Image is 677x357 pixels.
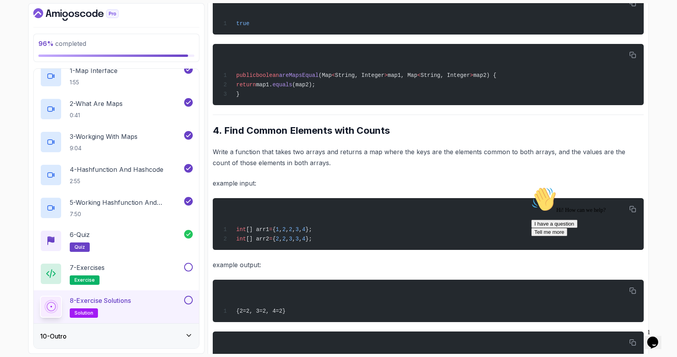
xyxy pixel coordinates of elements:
[302,226,305,233] span: 4
[3,44,39,53] button: Tell me more
[388,72,418,78] span: map1, Map
[417,72,420,78] span: <
[286,226,289,233] span: ,
[246,236,269,242] span: [] arr2
[40,164,193,186] button: 4-Hashfunction And Hashcode2:55
[70,78,118,86] p: 1:55
[3,36,49,44] button: I have a question
[70,132,138,141] p: 3 - Workging With Maps
[34,324,199,349] button: 10-Outro
[256,82,272,88] span: map1.
[319,72,332,78] span: (Map
[276,236,279,242] span: 2
[40,197,193,219] button: 5-Working Hashfunction And Hashcode7:50
[236,236,246,242] span: int
[299,236,302,242] span: ,
[70,198,183,207] p: 5 - Working Hashfunction And Hashcode
[70,99,123,108] p: 2 - What Are Maps
[305,236,312,242] span: };
[40,131,193,153] button: 3-Workging With Maps9:04
[3,3,28,28] img: :wave:
[528,184,669,322] iframe: chat widget
[74,310,93,316] span: solution
[213,259,644,270] p: example output:
[286,236,289,242] span: ,
[236,91,239,97] span: }
[473,72,496,78] span: map2) {
[70,165,163,174] p: 4 - Hashfunction And Hashcode
[276,226,279,233] span: 1
[40,65,193,87] button: 1-Map Interface1:55
[236,20,250,27] span: true
[289,236,292,242] span: 3
[38,40,86,47] span: completed
[213,146,644,168] p: Write a function that takes two arrays and returns a map where the keys are the elements common t...
[289,226,292,233] span: 2
[74,277,95,283] span: exercise
[272,82,292,88] span: equals
[302,236,305,242] span: 4
[292,226,295,233] span: ,
[74,244,85,250] span: quiz
[299,226,302,233] span: ,
[38,40,54,47] span: 96 %
[269,236,272,242] span: =
[70,210,183,218] p: 7:50
[246,226,269,233] span: [] arr1
[236,82,256,88] span: return
[272,226,275,233] span: {
[40,98,193,120] button: 2-What Are Maps0:41
[470,72,473,78] span: >
[40,296,193,318] button: 8-Exercise Solutionssolution
[213,178,644,189] p: example input:
[292,236,295,242] span: ,
[70,230,90,239] p: 6 - Quiz
[644,326,669,349] iframe: chat widget
[279,226,282,233] span: ,
[292,82,315,88] span: (map2);
[384,72,387,78] span: >
[40,331,67,341] h3: 10 - Outro
[279,72,319,78] span: areMapsEqual
[70,177,163,185] p: 2:55
[236,72,256,78] span: public
[236,226,246,233] span: int
[272,236,275,242] span: {
[213,124,644,137] h2: 4. Find Common Elements with Counts
[236,308,286,314] span: {2=2, 3=2, 4=2}
[3,24,78,29] span: Hi! How can we help?
[282,226,286,233] span: 2
[70,111,123,119] p: 0:41
[70,144,138,152] p: 9:04
[256,72,279,78] span: boolean
[70,263,105,272] p: 7 - Exercises
[279,236,282,242] span: ,
[282,236,286,242] span: 2
[70,66,118,75] p: 1 - Map Interface
[3,3,144,53] div: 👋Hi! How can we help?I have a questionTell me more
[70,296,131,305] p: 8 - Exercise Solutions
[305,226,312,233] span: };
[33,8,137,21] a: Dashboard
[421,72,470,78] span: String, Integer
[269,226,272,233] span: =
[335,72,384,78] span: String, Integer
[295,236,299,242] span: 3
[40,230,193,252] button: 6-Quizquiz
[40,263,193,285] button: 7-Exercisesexercise
[332,72,335,78] span: <
[295,226,299,233] span: 3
